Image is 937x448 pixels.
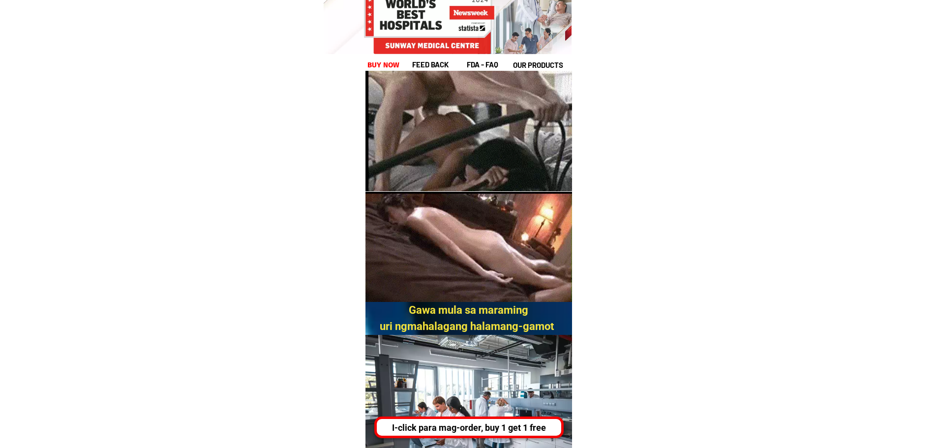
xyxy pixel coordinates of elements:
h1: our products [513,60,571,71]
h1: feed back [412,59,465,70]
h3: uri ngmahalagang halamang-gamot [380,318,562,351]
span: Gawa mula sa maraming [409,304,528,316]
h1: buy now [365,58,402,72]
h1: fda - FAQ [467,59,522,70]
div: I-click para mag-order, buy 1 get 1 free [381,421,566,434]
